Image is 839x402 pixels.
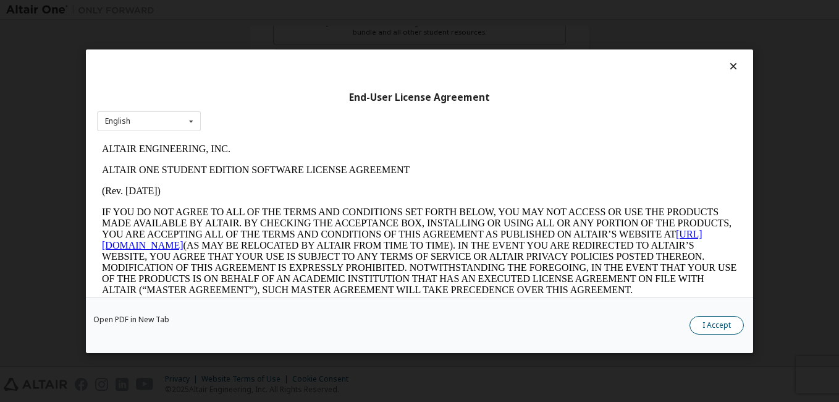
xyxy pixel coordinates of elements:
a: Open PDF in New Tab [93,316,169,323]
button: I Accept [689,316,744,335]
p: IF YOU DO NOT AGREE TO ALL OF THE TERMS AND CONDITIONS SET FORTH BELOW, YOU MAY NOT ACCESS OR USE... [5,68,640,157]
p: This Altair One Student Edition Software License Agreement (“Agreement”) is between Altair Engine... [5,167,640,212]
p: (Rev. [DATE]) [5,47,640,58]
a: [URL][DOMAIN_NAME] [5,90,605,112]
p: ALTAIR ENGINEERING, INC. [5,5,640,16]
div: End-User License Agreement [97,91,742,103]
p: ALTAIR ONE STUDENT EDITION SOFTWARE LICENSE AGREEMENT [5,26,640,37]
div: English [105,118,130,125]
